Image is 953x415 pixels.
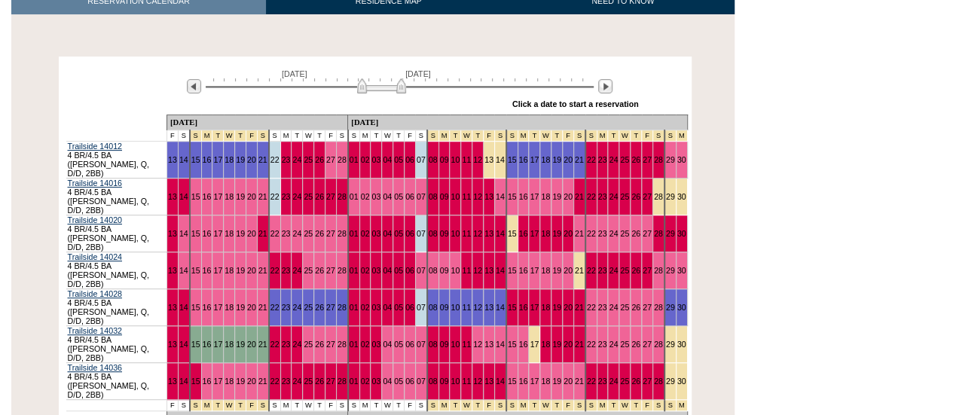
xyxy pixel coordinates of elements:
[598,266,607,275] a: 23
[541,266,550,275] a: 18
[462,266,471,275] a: 11
[168,155,177,164] a: 13
[541,229,550,238] a: 18
[326,340,335,349] a: 27
[213,377,222,386] a: 17
[282,155,291,164] a: 23
[292,340,301,349] a: 24
[304,192,313,201] a: 25
[473,229,482,238] a: 12
[405,303,414,312] a: 06
[575,155,584,164] a: 21
[203,192,212,201] a: 16
[315,303,324,312] a: 26
[496,303,505,312] a: 14
[677,155,686,164] a: 30
[203,340,212,349] a: 16
[552,266,561,275] a: 19
[361,340,370,349] a: 02
[371,155,380,164] a: 03
[383,340,392,349] a: 04
[213,229,222,238] a: 17
[484,266,493,275] a: 13
[654,229,663,238] a: 28
[350,303,359,312] a: 01
[247,377,256,386] a: 20
[666,266,675,275] a: 29
[361,229,370,238] a: 02
[270,340,279,349] a: 22
[654,192,663,201] a: 28
[631,266,640,275] a: 26
[225,266,234,275] a: 18
[282,229,291,238] a: 23
[247,229,256,238] a: 20
[304,303,313,312] a: 25
[236,192,245,201] a: 19
[236,266,245,275] a: 19
[666,229,675,238] a: 29
[620,340,629,349] a: 25
[575,266,584,275] a: 21
[191,155,200,164] a: 15
[191,303,200,312] a: 15
[213,303,222,312] a: 17
[315,229,324,238] a: 26
[666,155,675,164] a: 29
[338,229,347,238] a: 28
[394,303,403,312] a: 05
[270,229,279,238] a: 22
[552,155,561,164] a: 19
[598,303,607,312] a: 23
[451,229,460,238] a: 10
[552,303,561,312] a: 19
[405,192,414,201] a: 06
[541,155,550,164] a: 18
[292,303,301,312] a: 24
[552,340,561,349] a: 19
[654,266,663,275] a: 28
[643,266,652,275] a: 27
[440,229,449,238] a: 09
[575,303,584,312] a: 21
[292,266,301,275] a: 24
[179,377,188,386] a: 14
[620,266,629,275] a: 25
[484,192,493,201] a: 13
[68,252,122,261] a: Trailside 14024
[587,155,596,164] a: 22
[68,142,122,151] a: Trailside 14012
[496,340,505,349] a: 14
[587,303,596,312] a: 22
[258,155,267,164] a: 21
[429,340,438,349] a: 08
[484,303,493,312] a: 13
[598,340,607,349] a: 23
[609,266,618,275] a: 24
[179,303,188,312] a: 14
[462,229,471,238] a: 11
[631,192,640,201] a: 26
[315,155,324,164] a: 26
[168,303,177,312] a: 13
[326,229,335,238] a: 27
[451,155,460,164] a: 10
[394,266,403,275] a: 05
[213,340,222,349] a: 17
[484,155,493,164] a: 13
[440,340,449,349] a: 09
[225,303,234,312] a: 18
[631,229,640,238] a: 26
[484,229,493,238] a: 13
[530,155,539,164] a: 17
[451,266,460,275] a: 10
[677,229,686,238] a: 30
[168,192,177,201] a: 13
[620,229,629,238] a: 25
[587,266,596,275] a: 22
[247,303,256,312] a: 20
[304,155,313,164] a: 25
[552,229,561,238] a: 19
[677,266,686,275] a: 30
[530,266,539,275] a: 17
